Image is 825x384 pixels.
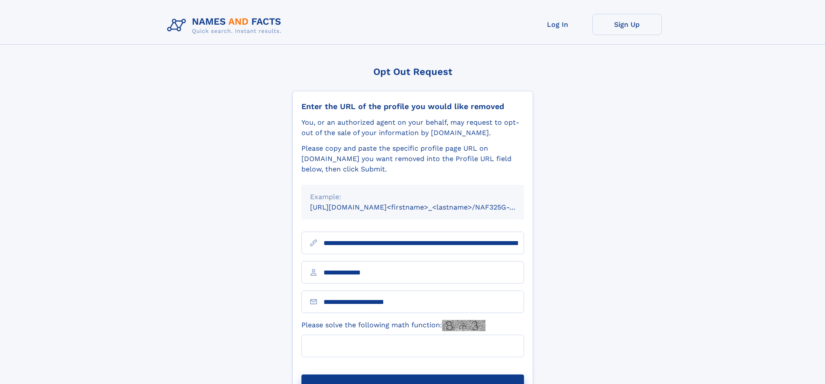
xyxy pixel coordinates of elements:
small: [URL][DOMAIN_NAME]<firstname>_<lastname>/NAF325G-xxxxxxxx [310,203,540,211]
div: Enter the URL of the profile you would like removed [301,102,524,111]
a: Log In [523,14,592,35]
div: Opt Out Request [292,66,533,77]
div: Example: [310,192,515,202]
label: Please solve the following math function: [301,320,485,331]
div: You, or an authorized agent on your behalf, may request to opt-out of the sale of your informatio... [301,117,524,138]
img: Logo Names and Facts [164,14,288,37]
a: Sign Up [592,14,662,35]
div: Please copy and paste the specific profile page URL on [DOMAIN_NAME] you want removed into the Pr... [301,143,524,174]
